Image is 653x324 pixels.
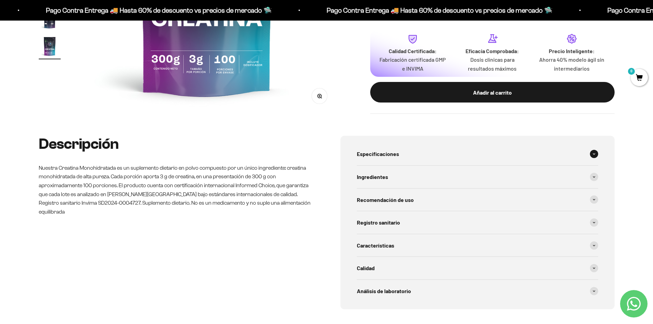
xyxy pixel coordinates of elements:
strong: Calidad Certificada: [389,48,437,54]
span: Análisis de laboratorio [357,287,411,296]
div: Reseñas de otros clientes [8,46,142,58]
button: Enviar [111,103,142,115]
summary: Características [357,234,598,257]
summary: Registro sanitario [357,211,598,234]
span: Especificaciones [357,149,399,158]
summary: Calidad [357,257,598,279]
span: Recomendación de uso [357,195,414,204]
p: Pago Contra Entrega 🚚 Hasta 60% de descuento vs precios de mercado 🛸 [321,5,547,16]
summary: Recomendación de uso [357,189,598,211]
span: Registro sanitario [357,218,400,227]
summary: Especificaciones [357,143,598,165]
strong: Precio Inteligente: [549,48,595,54]
div: Un mejor precio [8,87,142,99]
p: Ahorra 40% modelo ágil sin intermediarios [537,55,606,73]
strong: Eficacia Comprobada: [465,48,519,54]
h2: Descripción [39,136,313,152]
summary: Análisis de laboratorio [357,280,598,302]
button: Ir al artículo 9 [39,35,61,59]
div: Añadir al carrito [384,88,601,97]
a: 0 [631,74,648,82]
mark: 0 [627,67,636,75]
img: Creatina Monohidrato [39,35,61,57]
div: Una promoción especial [8,60,142,72]
span: Características [357,241,394,250]
p: Fabricación certificada GMP e INVIMA [378,55,447,73]
p: ¿Qué te haría sentir más seguro de comprar este producto? [8,11,142,27]
div: Un video del producto [8,74,142,86]
button: Añadir al carrito [370,82,615,103]
span: Enviar [112,103,141,115]
p: Nuestra Creatina Monohidratada es un suplemento dietario en polvo compuesto por un único ingredie... [39,164,313,216]
p: Pago Contra Entrega 🚚 Hasta 60% de descuento vs precios de mercado 🛸 [40,5,266,16]
span: Calidad [357,264,375,273]
p: Dosis clínicas para resultados máximos [458,55,527,73]
span: Ingredientes [357,172,388,181]
summary: Ingredientes [357,166,598,188]
div: Más información sobre los ingredientes [8,33,142,45]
